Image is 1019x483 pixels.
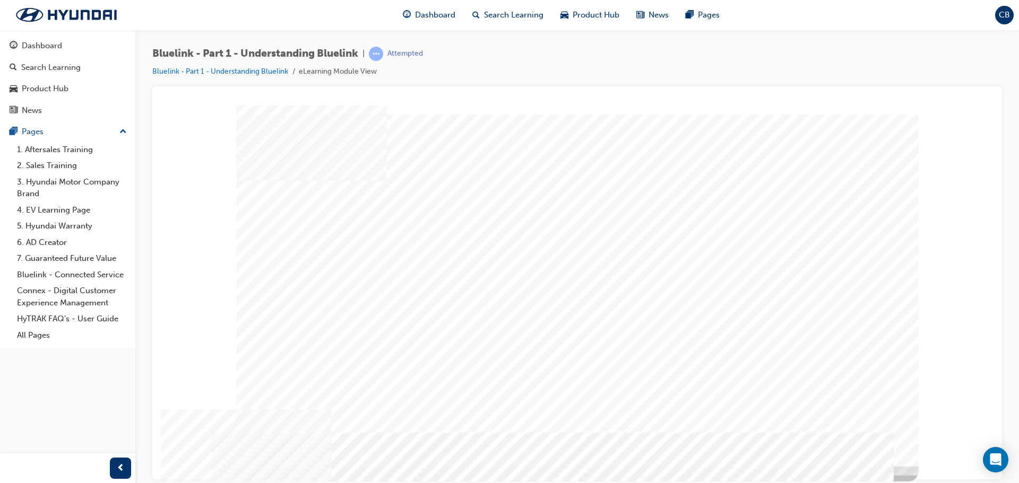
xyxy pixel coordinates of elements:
[484,9,543,21] span: Search Learning
[13,283,131,311] a: Connex - Digital Customer Experience Management
[4,79,131,99] a: Product Hub
[10,63,17,73] span: search-icon
[636,8,644,22] span: news-icon
[628,4,677,26] a: news-iconNews
[698,9,720,21] span: Pages
[552,4,628,26] a: car-iconProduct Hub
[13,311,131,327] a: HyTRAK FAQ's - User Guide
[415,9,455,21] span: Dashboard
[649,9,669,21] span: News
[152,67,288,76] a: Bluelink - Part 1 - Understanding Bluelink
[10,106,18,116] span: news-icon
[677,4,728,26] a: pages-iconPages
[13,234,131,251] a: 6. AD Creator
[10,84,18,94] span: car-icon
[13,202,131,218] a: 4. EV Learning Page
[10,41,18,51] span: guage-icon
[4,122,131,142] button: Pages
[394,4,464,26] a: guage-iconDashboard
[152,48,358,60] span: Bluelink - Part 1 - Understanding Bluelink
[472,8,480,22] span: search-icon
[5,4,127,26] img: Trak
[22,104,42,117] div: News
[4,101,131,120] a: News
[995,6,1014,24] button: CB
[13,174,131,202] a: 3. Hyundai Motor Company Brand
[22,40,62,52] div: Dashboard
[13,218,131,234] a: 5. Hyundai Warranty
[560,8,568,22] span: car-icon
[573,9,619,21] span: Product Hub
[464,4,552,26] a: search-iconSearch Learning
[13,250,131,267] a: 7. Guaranteed Future Value
[4,36,131,56] a: Dashboard
[21,62,81,74] div: Search Learning
[117,462,125,475] span: prev-icon
[686,8,694,22] span: pages-icon
[22,83,68,95] div: Product Hub
[387,49,423,59] div: Attempted
[13,157,131,174] a: 2. Sales Training
[13,142,131,158] a: 1. Aftersales Training
[4,58,131,77] a: Search Learning
[4,34,131,122] button: DashboardSearch LearningProduct HubNews
[119,125,127,139] span: up-icon
[983,447,1008,472] div: Open Intercom Messenger
[13,267,131,283] a: Bluelink - Connected Service
[999,9,1010,21] span: CB
[13,327,131,344] a: All Pages
[362,48,365,60] span: |
[369,47,383,61] span: learningRecordVerb_ATTEMPT-icon
[403,8,411,22] span: guage-icon
[10,127,18,137] span: pages-icon
[22,126,44,138] div: Pages
[299,66,377,78] li: eLearning Module View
